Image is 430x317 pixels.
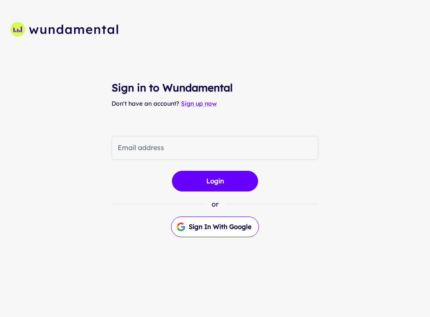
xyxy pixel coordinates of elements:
button: Login [172,171,258,191]
p: or [212,199,218,209]
a: Sign up now [181,100,217,107]
h4: Sign in to Wundamental [112,80,318,95]
button: Sign in with Google [171,217,259,237]
p: Don't have an account? [112,99,318,108]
